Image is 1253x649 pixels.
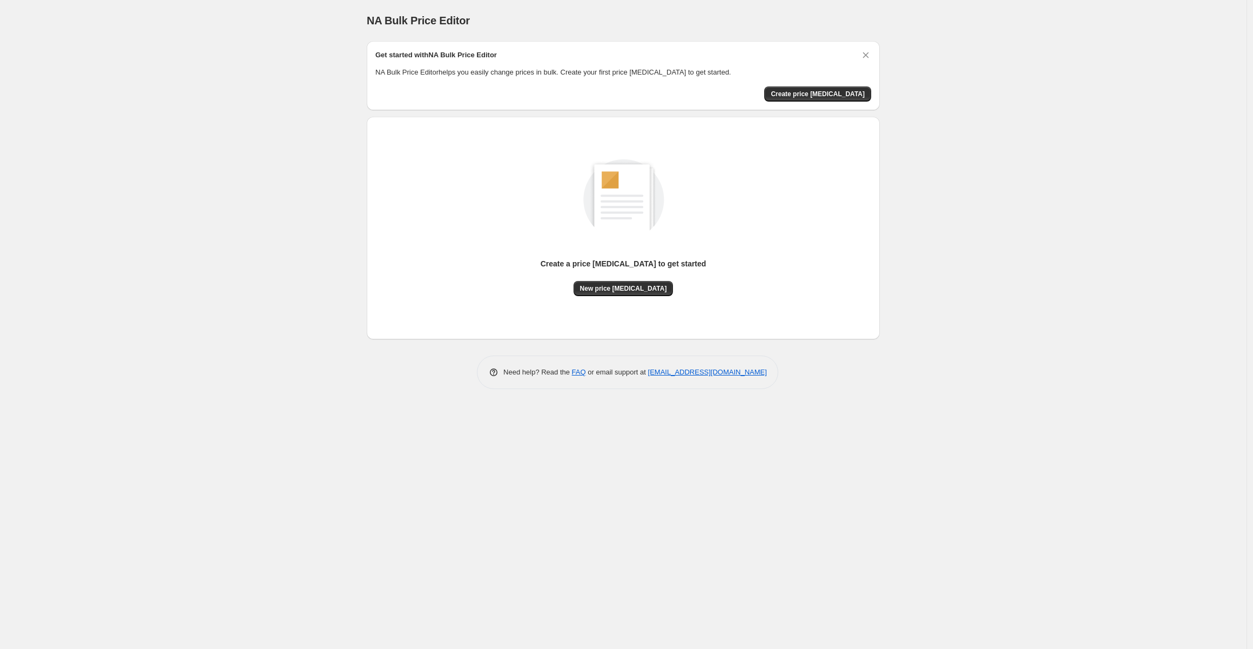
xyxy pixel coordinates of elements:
[503,368,572,376] span: Need help? Read the
[764,86,871,102] button: Create price change job
[375,50,497,61] h2: Get started with NA Bulk Price Editor
[541,258,706,269] p: Create a price [MEDICAL_DATA] to get started
[375,67,871,78] p: NA Bulk Price Editor helps you easily change prices in bulk. Create your first price [MEDICAL_DAT...
[586,368,648,376] span: or email support at
[580,284,667,293] span: New price [MEDICAL_DATA]
[648,368,767,376] a: [EMAIL_ADDRESS][DOMAIN_NAME]
[367,15,470,26] span: NA Bulk Price Editor
[574,281,673,296] button: New price [MEDICAL_DATA]
[572,368,586,376] a: FAQ
[771,90,865,98] span: Create price [MEDICAL_DATA]
[860,50,871,61] button: Dismiss card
